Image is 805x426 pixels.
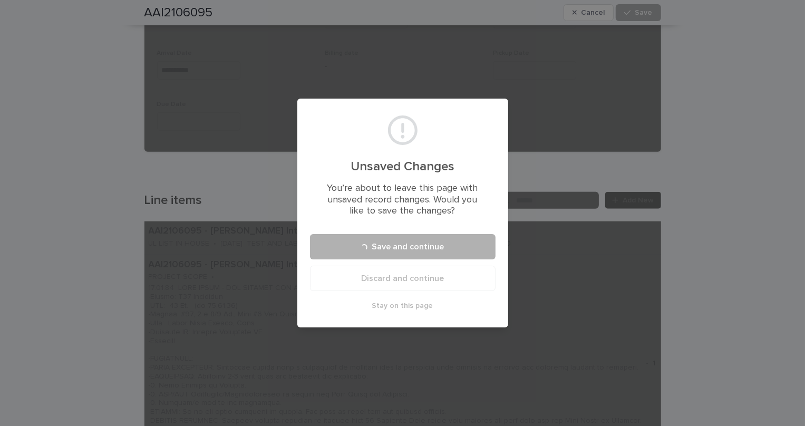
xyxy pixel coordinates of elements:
span: Stay on this page [372,302,433,309]
span: Discard and continue [361,274,444,283]
button: Stay on this page [310,297,496,314]
span: Save and continue [372,243,444,251]
button: Discard and continue [310,266,496,291]
button: Save and continue [310,234,496,259]
p: You’re about to leave this page with unsaved record changes. Would you like to save the changes? [323,183,483,217]
h2: Unsaved Changes [323,159,483,175]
